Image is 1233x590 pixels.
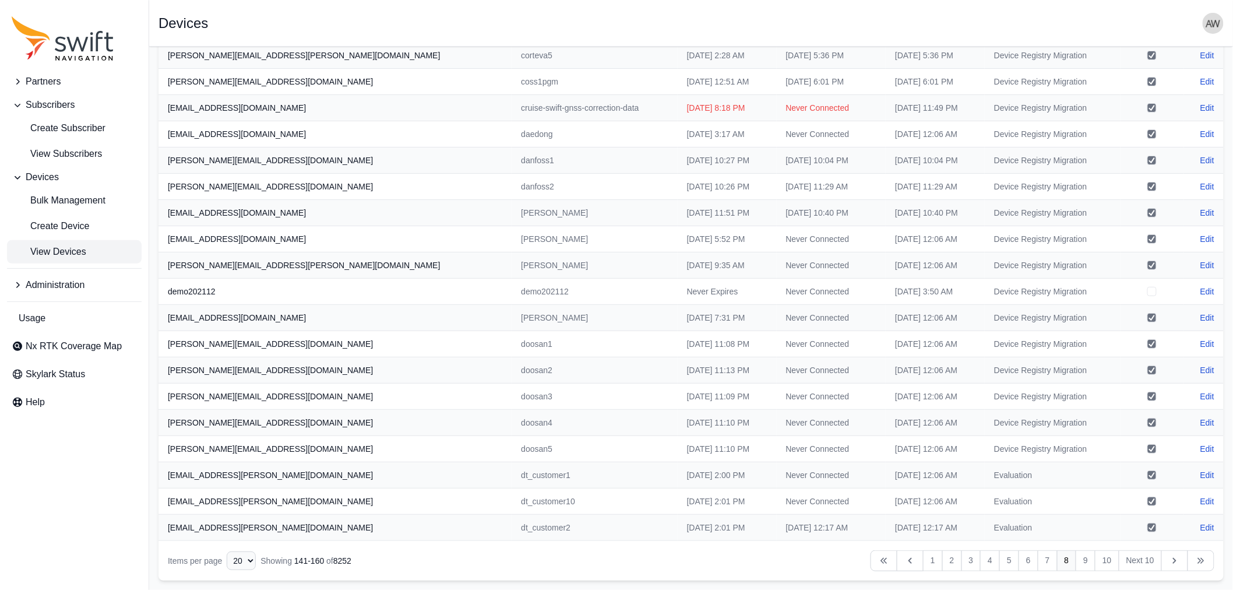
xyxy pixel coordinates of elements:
a: Edit [1200,286,1214,297]
td: cruise-swift-gnss-correction-data [512,95,677,121]
a: Edit [1200,128,1214,140]
th: [PERSON_NAME][EMAIL_ADDRESS][PERSON_NAME][DOMAIN_NAME] [158,43,512,69]
span: Items per page [168,556,222,566]
a: 6 [1019,550,1038,571]
a: 10 [1095,550,1119,571]
td: [DATE] 9:35 AM [678,252,777,279]
th: [PERSON_NAME][EMAIL_ADDRESS][DOMAIN_NAME] [158,357,512,384]
td: Device Registry Migration [985,200,1120,226]
th: [EMAIL_ADDRESS][DOMAIN_NAME] [158,95,512,121]
a: Help [7,391,142,414]
span: View Subscribers [12,147,102,161]
td: Device Registry Migration [985,357,1120,384]
td: Device Registry Migration [985,331,1120,357]
td: Never Expires [678,279,777,305]
a: 7 [1038,550,1058,571]
td: doosan1 [512,331,677,357]
td: [DATE] 12:06 AM [886,331,985,357]
td: Device Registry Migration [985,226,1120,252]
a: 3 [961,550,981,571]
td: [DATE] 11:29 AM [886,174,985,200]
select: Display Limit [227,552,256,570]
td: [DATE] 12:17 AM [777,515,886,541]
td: Device Registry Migration [985,305,1120,331]
a: Edit [1200,338,1214,350]
td: doosan4 [512,410,677,436]
td: coss1pgm [512,69,677,95]
a: Edit [1200,233,1214,245]
a: Bulk Management [7,189,142,212]
td: [DATE] 10:26 PM [678,174,777,200]
td: danfoss1 [512,147,677,174]
td: Never Connected [777,410,886,436]
td: Never Connected [777,279,886,305]
td: [DATE] 12:06 AM [886,357,985,384]
td: [DATE] 12:06 AM [886,121,985,147]
a: Edit [1200,496,1214,507]
td: Device Registry Migration [985,252,1120,279]
th: [PERSON_NAME][EMAIL_ADDRESS][DOMAIN_NAME] [158,384,512,410]
span: Create Device [12,219,89,233]
a: Edit [1200,417,1214,429]
button: Subscribers [7,93,142,117]
td: [DATE] 12:06 AM [886,462,985,489]
a: Skylark Status [7,363,142,386]
td: [DATE] 11:13 PM [678,357,777,384]
td: [DATE] 10:40 PM [777,200,886,226]
td: [DATE] 2:01 PM [678,489,777,515]
td: daedong [512,121,677,147]
td: [DATE] 7:31 PM [678,305,777,331]
td: [DATE] 12:06 AM [886,410,985,436]
td: doosan3 [512,384,677,410]
td: [DATE] 2:00 PM [678,462,777,489]
td: doosan5 [512,436,677,462]
td: Device Registry Migration [985,69,1120,95]
a: Usage [7,307,142,330]
td: Evaluation [985,489,1120,515]
td: [DATE] 12:06 AM [886,252,985,279]
span: Partners [26,75,61,89]
a: Edit [1200,259,1214,271]
td: [DATE] 11:49 PM [886,95,985,121]
td: [DATE] 12:17 AM [886,515,985,541]
td: [DATE] 12:06 AM [886,226,985,252]
td: Never Connected [777,95,886,121]
a: 4 [980,550,1000,571]
td: [PERSON_NAME] [512,226,677,252]
span: 8252 [333,556,351,566]
a: Edit [1200,207,1214,219]
td: Evaluation [985,462,1120,489]
td: [PERSON_NAME] [512,305,677,331]
span: 141 - 160 [294,556,324,566]
td: [DATE] 12:06 AM [886,384,985,410]
a: Edit [1200,312,1214,324]
td: [DATE] 12:06 AM [886,489,985,515]
th: [EMAIL_ADDRESS][PERSON_NAME][DOMAIN_NAME] [158,462,512,489]
th: [PERSON_NAME][EMAIL_ADDRESS][DOMAIN_NAME] [158,174,512,200]
td: [DATE] 8:18 PM [678,95,777,121]
td: [DATE] 10:04 PM [886,147,985,174]
td: [DATE] 12:51 AM [678,69,777,95]
td: Device Registry Migration [985,384,1120,410]
td: [DATE] 10:04 PM [777,147,886,174]
td: [DATE] 5:52 PM [678,226,777,252]
a: Nx RTK Coverage Map [7,335,142,358]
td: Never Connected [777,436,886,462]
a: Create Subscriber [7,117,142,140]
td: Device Registry Migration [985,95,1120,121]
td: [DATE] 11:29 AM [777,174,886,200]
a: Edit [1200,102,1214,114]
a: 2 [942,550,962,571]
span: View Devices [12,245,86,259]
a: Edit [1200,76,1214,87]
div: Showing of [260,555,351,567]
nav: Table navigation [158,541,1224,581]
a: Edit [1200,181,1214,192]
td: [DATE] 12:06 AM [886,436,985,462]
span: Administration [26,278,84,292]
button: Partners [7,70,142,93]
a: Edit [1200,50,1214,61]
td: Device Registry Migration [985,410,1120,436]
td: [PERSON_NAME] [512,252,677,279]
th: [PERSON_NAME][EMAIL_ADDRESS][DOMAIN_NAME] [158,331,512,357]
